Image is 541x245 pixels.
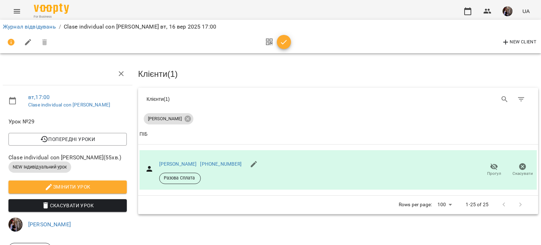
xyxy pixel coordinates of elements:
span: New Client [502,38,536,47]
button: Скасувати Урок [8,199,127,212]
nav: breadcrumb [3,23,538,31]
button: UA [520,5,533,18]
button: Скасувати [508,160,537,180]
p: Clase individual con [PERSON_NAME] вт, 16 вер 2025 17:00 [64,23,216,31]
span: Разова Сплата [160,175,200,181]
div: [PERSON_NAME] [144,113,193,124]
button: Search [496,91,513,108]
div: Table Toolbar [138,88,538,110]
span: Попередні уроки [14,135,121,143]
img: 8d3efba7e3fbc8ec2cfbf83b777fd0d7.JPG [8,218,23,232]
a: вт , 17:00 [28,94,50,100]
button: Попередні уроки [8,133,127,146]
span: Скасувати [512,171,533,177]
h3: Клієнти ( 1 ) [138,69,538,79]
a: Clase individual con [PERSON_NAME] [28,102,110,108]
span: For Business [34,14,69,19]
img: Voopty Logo [34,4,69,14]
button: Змінити урок [8,180,127,193]
span: Змінити урок [14,183,121,191]
span: Clase individual con [PERSON_NAME] ( 55 хв. ) [8,153,127,162]
button: Фільтр [513,91,530,108]
div: ПІБ [139,130,148,139]
li: / [59,23,61,31]
span: UA [522,7,530,15]
p: 1-25 of 25 [466,201,488,208]
button: Menu [8,3,25,20]
a: [PERSON_NAME] [28,221,71,228]
a: [PHONE_NUMBER] [200,161,242,167]
span: Прогул [487,171,501,177]
span: NEW Індивідуальний урок [8,164,71,170]
button: New Client [500,37,538,48]
span: Урок №29 [8,117,127,126]
div: Sort [139,130,148,139]
img: 8d3efba7e3fbc8ec2cfbf83b777fd0d7.JPG [503,6,512,16]
span: Скасувати Урок [14,201,121,210]
span: [PERSON_NAME] [144,116,186,122]
button: Прогул [480,160,508,180]
a: [PERSON_NAME] [159,161,197,167]
div: 100 [435,200,454,210]
div: Клієнти ( 1 ) [147,96,333,103]
p: Rows per page: [399,201,432,208]
a: Журнал відвідувань [3,23,56,30]
span: ПІБ [139,130,537,139]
